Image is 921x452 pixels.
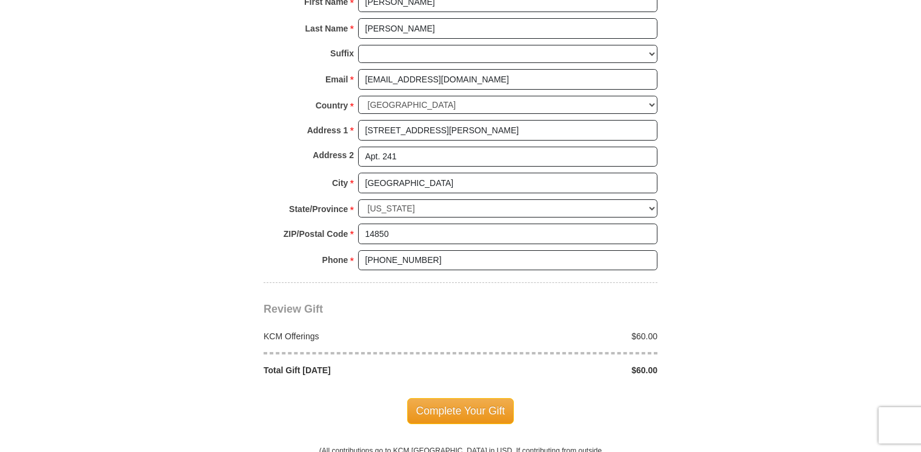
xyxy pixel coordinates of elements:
div: KCM Offerings [258,330,461,342]
span: Review Gift [264,303,323,315]
strong: Suffix [330,45,354,62]
div: $60.00 [460,330,664,342]
strong: Country [316,97,348,114]
span: Complete Your Gift [407,398,514,424]
strong: ZIP/Postal Code [284,225,348,242]
strong: Email [325,71,348,88]
strong: Address 1 [307,122,348,139]
div: $60.00 [460,364,664,376]
strong: State/Province [289,201,348,218]
div: Total Gift [DATE] [258,364,461,376]
strong: Last Name [305,20,348,37]
strong: Phone [322,251,348,268]
strong: Address 2 [313,147,354,164]
strong: City [332,174,348,191]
